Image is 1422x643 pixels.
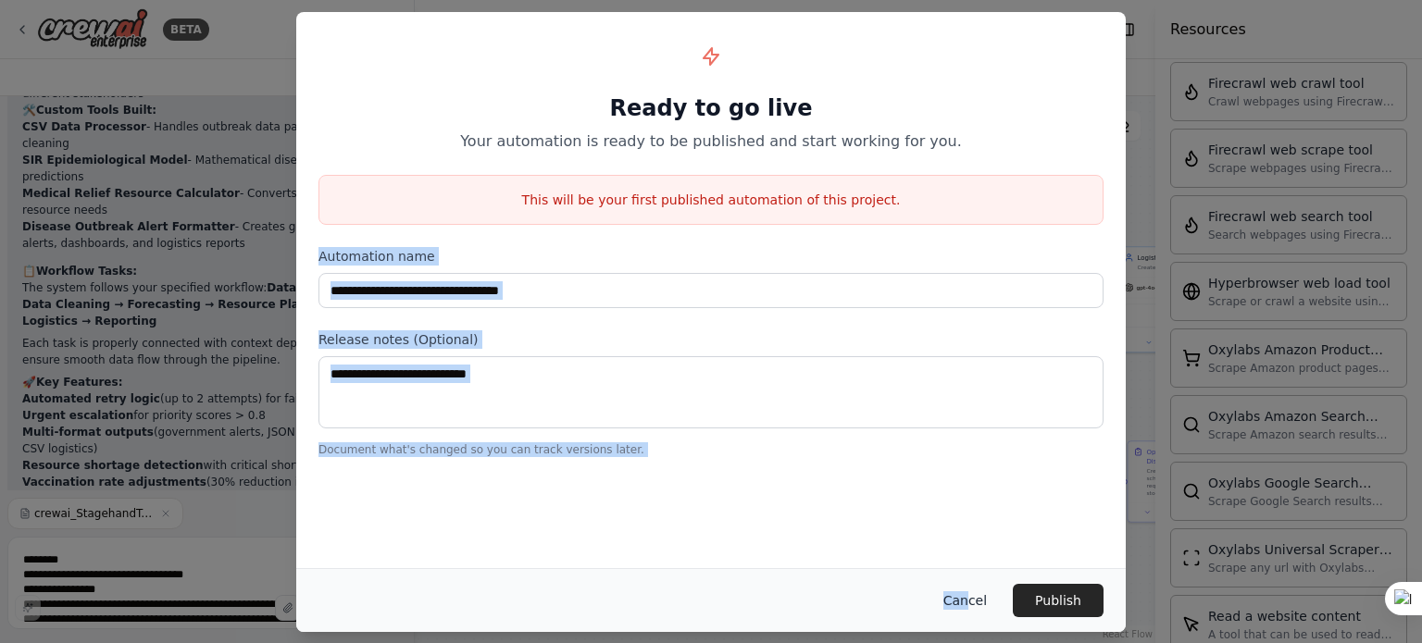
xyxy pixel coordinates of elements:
[929,584,1002,617] button: Cancel
[318,442,1104,457] p: Document what's changed so you can track versions later.
[318,130,1104,153] p: Your automation is ready to be published and start working for you.
[319,191,1103,209] p: This will be your first published automation of this project.
[318,247,1104,266] label: Automation name
[1013,584,1104,617] button: Publish
[318,330,1104,349] label: Release notes (Optional)
[318,93,1104,123] h1: Ready to go live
